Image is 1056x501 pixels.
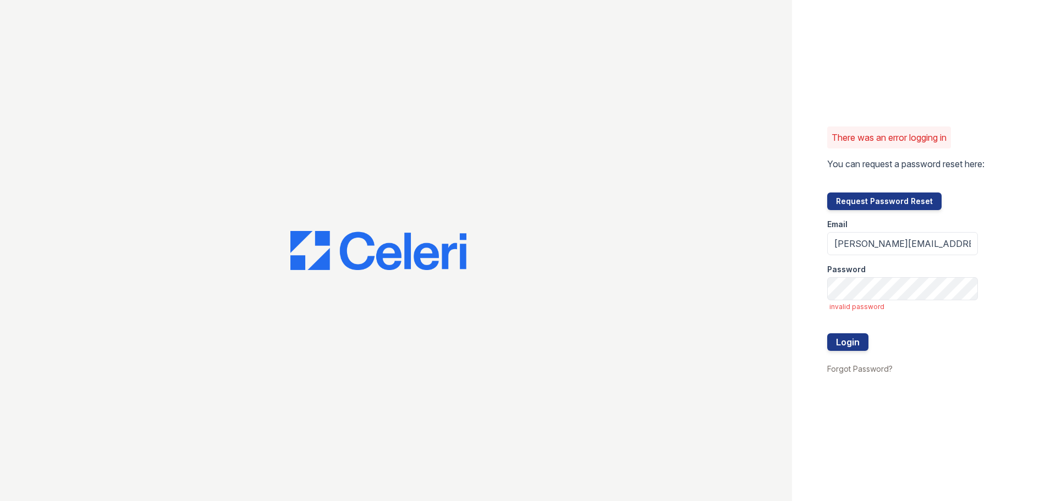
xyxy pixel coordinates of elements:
[829,302,978,311] span: invalid password
[827,219,848,230] label: Email
[832,131,947,144] p: There was an error logging in
[827,364,893,373] a: Forgot Password?
[290,231,466,271] img: CE_Logo_Blue-a8612792a0a2168367f1c8372b55b34899dd931a85d93a1a3d3e32e68fde9ad4.png
[827,333,868,351] button: Login
[827,157,985,170] p: You can request a password reset here:
[827,192,942,210] button: Request Password Reset
[827,264,866,275] label: Password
